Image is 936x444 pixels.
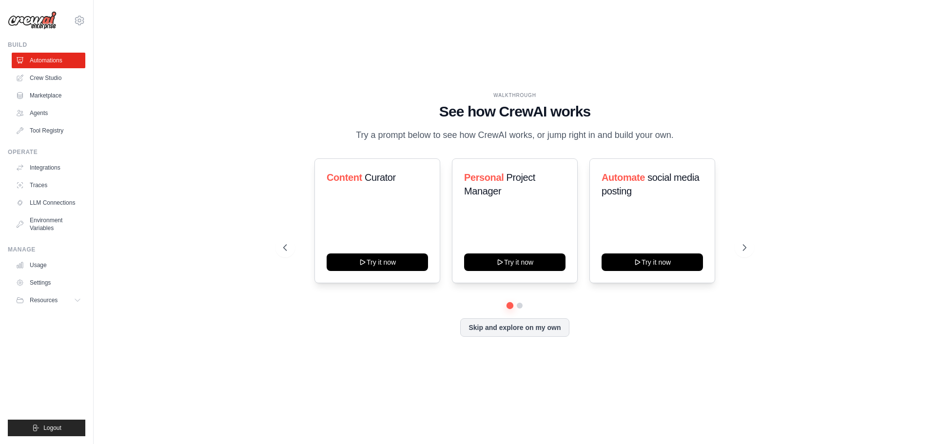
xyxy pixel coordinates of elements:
a: Settings [12,275,85,290]
div: Operate [8,148,85,156]
p: Try a prompt below to see how CrewAI works, or jump right in and build your own. [351,128,679,142]
span: Project Manager [464,172,535,196]
span: Personal [464,172,504,183]
span: Logout [43,424,61,432]
span: Resources [30,296,58,304]
img: Logo [8,11,57,30]
button: Resources [12,292,85,308]
a: LLM Connections [12,195,85,211]
a: Marketplace [12,88,85,103]
a: Agents [12,105,85,121]
a: Environment Variables [12,212,85,236]
span: Content [327,172,362,183]
a: Integrations [12,160,85,175]
button: Try it now [327,253,428,271]
div: Build [8,41,85,49]
button: Skip and explore on my own [460,318,569,337]
button: Try it now [464,253,565,271]
span: Automate [602,172,645,183]
button: Logout [8,420,85,436]
span: social media posting [602,172,700,196]
span: Curator [365,172,396,183]
h1: See how CrewAI works [283,103,746,120]
a: Traces [12,177,85,193]
button: Try it now [602,253,703,271]
div: Manage [8,246,85,253]
a: Crew Studio [12,70,85,86]
a: Automations [12,53,85,68]
a: Tool Registry [12,123,85,138]
a: Usage [12,257,85,273]
div: WALKTHROUGH [283,92,746,99]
